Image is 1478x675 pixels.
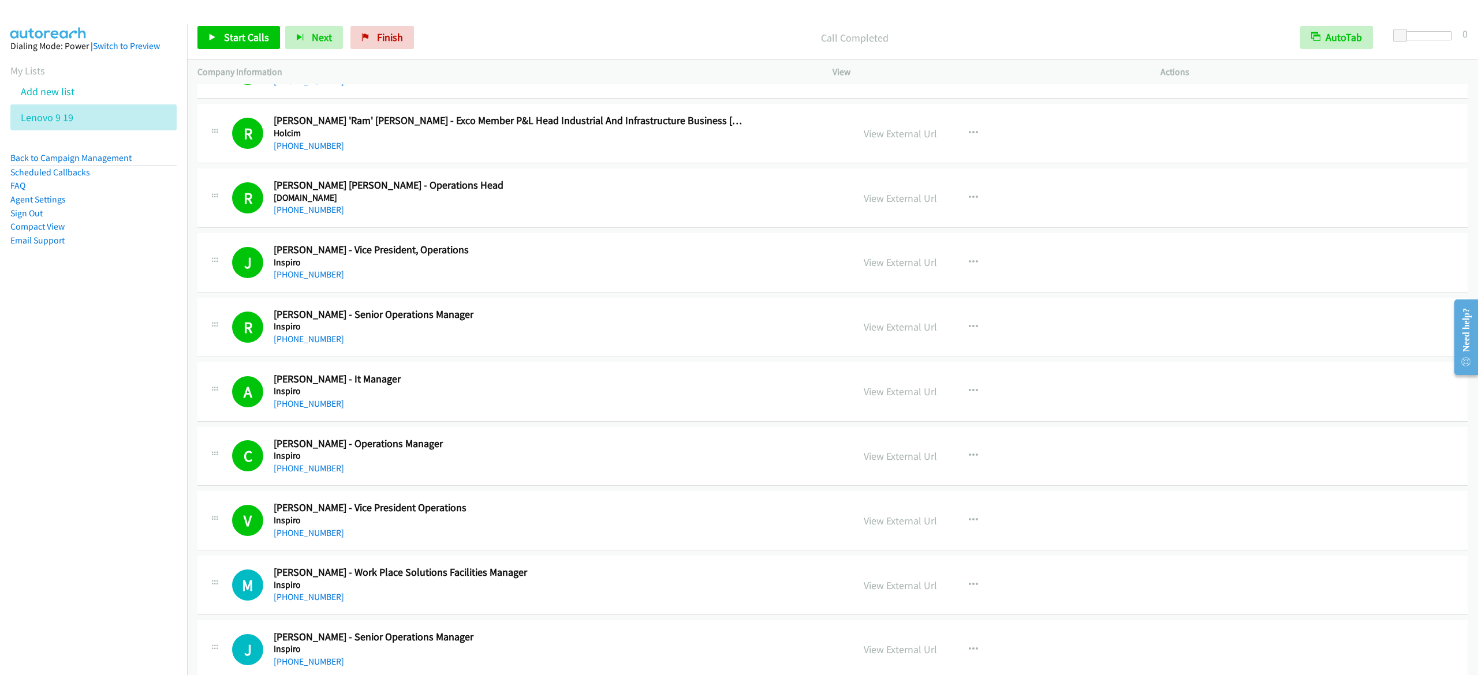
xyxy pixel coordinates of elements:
h1: R [232,118,263,149]
a: Compact View [10,221,65,232]
h2: [PERSON_NAME] - Vice President Operations [274,501,742,515]
a: View External Url [864,514,937,527]
a: View External Url [864,385,937,398]
a: Add new list [21,85,74,98]
h5: [DOMAIN_NAME] [274,192,742,204]
a: [PHONE_NUMBER] [274,140,344,151]
a: [PHONE_NUMBER] [274,656,344,667]
p: Call Completed [430,30,1279,46]
button: Next [285,26,343,49]
h1: R [232,182,263,213]
div: The call is yet to be attempted [232,569,263,601]
h5: Inspiro [274,515,742,526]
h1: A [232,376,263,407]
a: Agent Settings [10,194,66,205]
p: Company Information [197,65,812,79]
a: [PHONE_NUMBER] [274,333,344,344]
a: [PHONE_NUMBER] [274,398,344,409]
h2: [PERSON_NAME] - Senior Operations Manager [274,631,742,644]
iframe: Resource Center [1445,291,1478,383]
a: Switch to Preview [93,40,160,51]
a: View External Url [864,449,937,463]
a: Sign Out [10,208,43,219]
div: 0 [1462,26,1468,42]
h1: J [232,634,263,665]
a: FAQ [10,180,25,191]
h1: R [232,312,263,343]
h5: Holcim [274,127,742,139]
a: [PHONE_NUMBER] [274,76,344,87]
h2: [PERSON_NAME] - Operations Manager [274,437,742,451]
h5: Inspiro [274,257,742,268]
p: Actions [1160,65,1468,79]
span: Next [312,31,332,44]
h5: Inspiro [274,385,742,397]
a: Email Support [10,235,65,246]
h2: [PERSON_NAME] 'Ram' [PERSON_NAME] - Exco Member P&L Head Industrial And Infrastructure Business [... [274,114,742,127]
h2: [PERSON_NAME] - Vice President, Operations [274,243,742,257]
p: View [833,65,1140,79]
a: Back to Campaign Management [10,152,132,163]
a: View External Url [864,256,937,269]
a: View External Url [864,127,937,140]
h1: J [232,247,263,278]
a: [PHONE_NUMBER] [274,527,344,538]
a: My Lists [10,64,45,77]
a: [PHONE_NUMBER] [274,204,344,215]
h1: C [232,440,263,471]
h5: Inspiro [274,643,742,655]
h2: [PERSON_NAME] - Senior Operations Manager [274,308,742,321]
a: View External Url [864,643,937,656]
h2: [PERSON_NAME] - Work Place Solutions Facilities Manager [274,566,742,579]
button: AutoTab [1300,26,1373,49]
span: Start Calls [224,31,269,44]
h1: V [232,505,263,536]
a: Finish [350,26,414,49]
h5: Inspiro [274,321,742,332]
span: Finish [377,31,403,44]
a: Scheduled Callbacks [10,167,90,178]
h5: Inspiro [274,450,742,462]
a: Start Calls [197,26,280,49]
h1: M [232,569,263,601]
a: View External Url [864,192,937,205]
a: [PHONE_NUMBER] [274,463,344,474]
div: The call is yet to be attempted [232,634,263,665]
a: Lenovo 9 19 [21,111,73,124]
h2: [PERSON_NAME] - It Manager [274,373,742,386]
a: [PHONE_NUMBER] [274,591,344,602]
a: [PHONE_NUMBER] [274,269,344,280]
h2: [PERSON_NAME] [PERSON_NAME] - Operations Head [274,179,742,192]
h5: Inspiro [274,579,742,591]
a: View External Url [864,579,937,592]
a: View External Url [864,320,937,333]
div: Dialing Mode: Power | [10,39,177,53]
